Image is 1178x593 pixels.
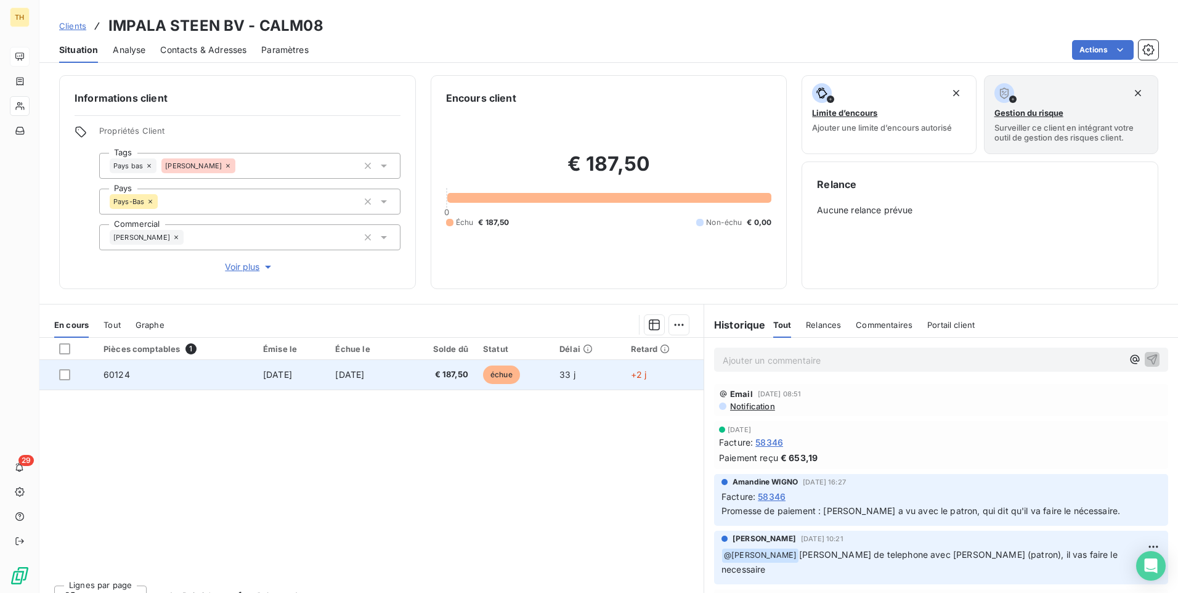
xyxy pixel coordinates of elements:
[719,436,753,449] span: Facture :
[729,401,775,411] span: Notification
[1136,551,1166,581] div: Open Intercom Messenger
[478,217,509,228] span: € 187,50
[54,320,89,330] span: En cours
[817,177,1143,192] h6: Relance
[806,320,841,330] span: Relances
[108,15,323,37] h3: IMPALA STEEN BV - CALM08
[158,196,168,207] input: Ajouter une valeur
[733,533,796,544] span: [PERSON_NAME]
[261,44,309,56] span: Paramètres
[263,344,321,354] div: Émise le
[185,343,197,354] span: 1
[812,108,877,118] span: Limite d’encours
[1072,40,1134,60] button: Actions
[113,44,145,56] span: Analyse
[730,389,753,399] span: Email
[10,566,30,586] img: Logo LeanPay
[59,20,86,32] a: Clients
[773,320,792,330] span: Tout
[722,549,798,563] span: @ [PERSON_NAME]
[99,126,400,143] span: Propriétés Client
[165,162,222,170] span: [PERSON_NAME]
[758,390,802,398] span: [DATE] 08:51
[817,204,1143,216] span: Aucune relance prévue
[408,344,468,354] div: Solde dû
[335,369,364,380] span: [DATE]
[728,426,751,433] span: [DATE]
[75,91,400,105] h6: Informations client
[10,7,30,27] div: TH
[444,207,449,217] span: 0
[104,320,121,330] span: Tout
[483,344,545,354] div: Statut
[856,320,912,330] span: Commentaires
[483,366,520,384] span: échue
[160,44,246,56] span: Contacts & Adresses
[802,75,976,154] button: Limite d’encoursAjouter une limite d’encours autorisé
[263,369,292,380] span: [DATE]
[747,217,771,228] span: € 0,00
[719,451,778,464] span: Paiement reçu
[559,369,575,380] span: 33 j
[758,490,786,503] span: 58346
[704,317,766,332] h6: Historique
[801,535,843,542] span: [DATE] 10:21
[781,451,818,464] span: € 653,19
[59,44,98,56] span: Situation
[559,344,615,354] div: Délai
[631,344,696,354] div: Retard
[733,476,798,488] span: Amandine WIGNO
[755,436,783,449] span: 58346
[335,344,394,354] div: Échue le
[136,320,165,330] span: Graphe
[104,343,248,354] div: Pièces comptables
[456,217,474,228] span: Échu
[984,75,1158,154] button: Gestion du risqueSurveiller ce client en intégrant votre outil de gestion des risques client.
[812,123,952,133] span: Ajouter une limite d’encours autorisé
[803,478,846,486] span: [DATE] 16:27
[113,198,144,205] span: Pays-Bas
[994,123,1148,142] span: Surveiller ce client en intégrant votre outil de gestion des risques client.
[184,232,193,243] input: Ajouter une valeur
[631,369,647,380] span: +2 j
[104,369,130,380] span: 60124
[446,152,772,189] h2: € 187,50
[408,369,468,381] span: € 187,50
[235,160,245,171] input: Ajouter une valeur
[994,108,1063,118] span: Gestion du risque
[721,490,755,503] span: Facture :
[18,455,34,466] span: 29
[446,91,516,105] h6: Encours client
[721,549,1120,575] span: [PERSON_NAME] de telephone avec [PERSON_NAME] (patron), il vas faire le necessaire
[927,320,975,330] span: Portail client
[225,261,274,273] span: Voir plus
[706,217,742,228] span: Non-échu
[113,162,143,170] span: Pays bas
[113,234,170,241] span: [PERSON_NAME]
[59,21,86,31] span: Clients
[721,505,1120,516] span: Promesse de paiement : [PERSON_NAME] a vu avec le patron, qui dit qu'il va faire le nécessaire.
[99,260,400,274] button: Voir plus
